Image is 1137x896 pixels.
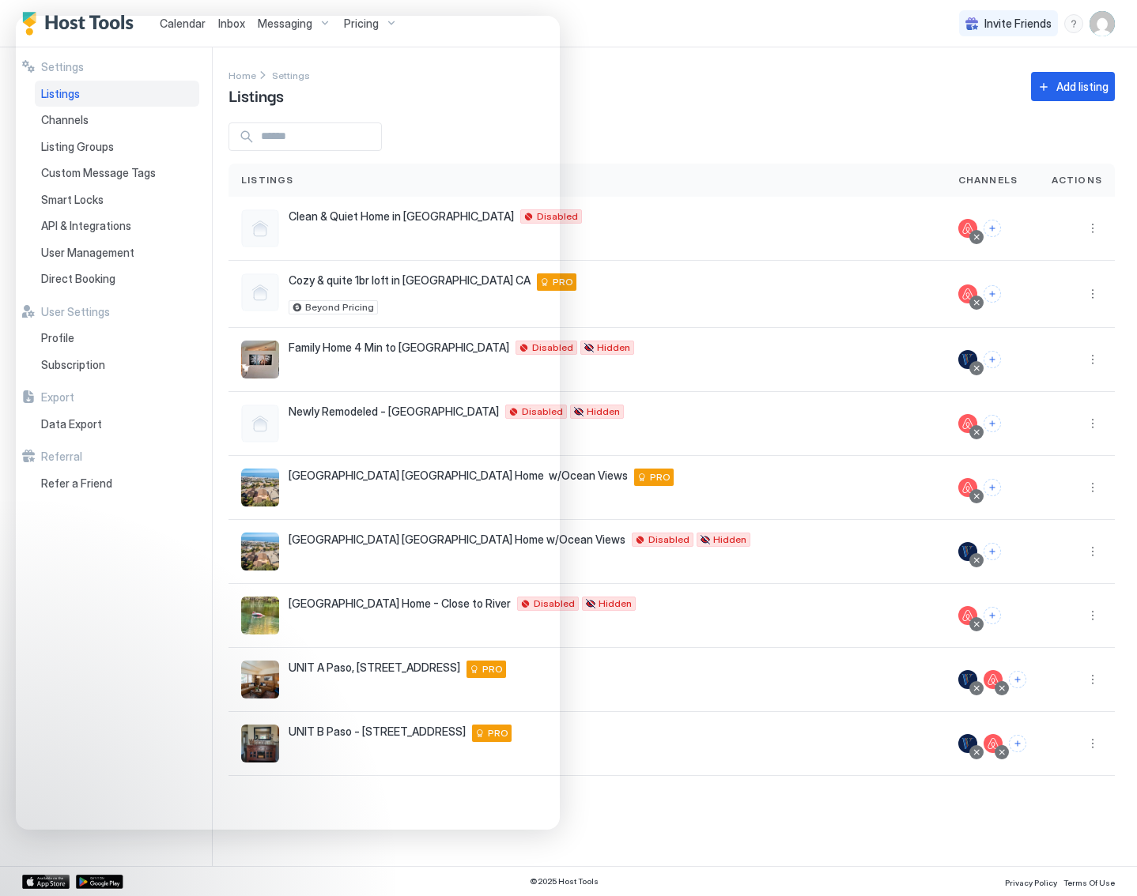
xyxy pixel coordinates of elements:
div: menu [1083,670,1102,689]
div: menu [1083,478,1102,497]
div: menu [1083,734,1102,753]
div: menu [1064,14,1083,33]
button: Connect channels [984,285,1001,303]
button: More options [1083,478,1102,497]
span: © 2025 Host Tools [530,876,599,887]
a: Terms Of Use [1063,873,1115,890]
a: Privacy Policy [1005,873,1057,890]
a: Host Tools Logo [22,12,141,36]
button: More options [1083,414,1102,433]
button: Connect channels [1009,671,1026,688]
button: Connect channels [984,351,1001,368]
button: Connect channels [984,479,1001,496]
span: Invite Friends [984,17,1052,31]
span: PRO [553,275,573,289]
span: Actions [1052,173,1102,187]
span: Privacy Policy [1005,878,1057,887]
div: menu [1083,542,1102,561]
iframe: Intercom live chat [16,842,54,880]
span: PRO [650,470,670,484]
div: User profile [1090,11,1115,36]
button: More options [1083,606,1102,625]
span: Channels [958,173,1018,187]
span: Terms Of Use [1063,878,1115,887]
button: More options [1083,670,1102,689]
button: More options [1083,350,1102,369]
div: menu [1083,414,1102,433]
button: Connect channels [984,415,1001,432]
button: More options [1083,542,1102,561]
button: More options [1083,734,1102,753]
a: Calendar [160,15,206,32]
button: Connect channels [984,220,1001,237]
iframe: To enrich screen reader interactions, please activate Accessibility in Grammarly extension settings [16,16,560,830]
button: Connect channels [1009,735,1026,752]
div: Add listing [1056,78,1109,95]
a: Google Play Store [76,875,123,889]
div: menu [1083,219,1102,238]
a: App Store [22,875,70,889]
div: menu [1083,606,1102,625]
button: Connect channels [984,607,1001,624]
button: Add listing [1031,72,1115,101]
button: Connect channels [984,543,1001,560]
button: More options [1083,219,1102,238]
a: Inbox [218,15,245,32]
div: menu [1083,350,1102,369]
div: menu [1083,284,1102,303]
button: More options [1083,284,1102,303]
